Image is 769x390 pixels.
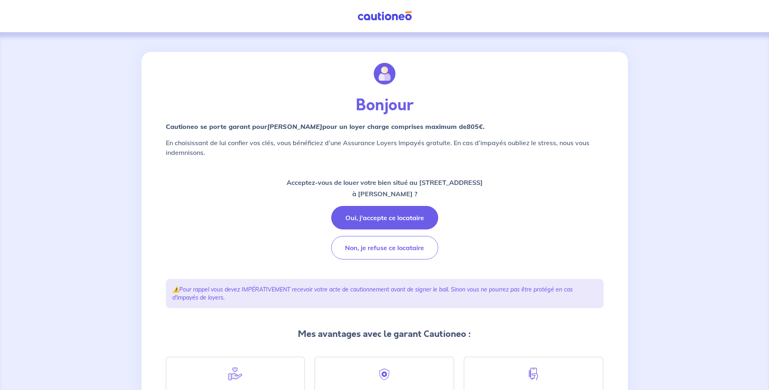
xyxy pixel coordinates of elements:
em: [PERSON_NAME] [267,122,322,131]
p: Acceptez-vous de louer votre bien situé au [STREET_ADDRESS] à [PERSON_NAME] ? [287,177,483,199]
button: Oui, j'accepte ce locataire [331,206,438,229]
img: hand-phone-blue.svg [526,367,541,381]
img: security.svg [377,367,392,381]
img: illu_account.svg [374,63,396,85]
p: En choisissant de lui confier vos clés, vous bénéficiez d’une Assurance Loyers Impayés gratuite. ... [166,138,604,157]
em: Pour rappel vous devez IMPÉRATIVEMENT recevoir votre acte de cautionnement avant de signer le bai... [172,286,573,301]
img: Cautioneo [354,11,415,21]
button: Non, je refuse ce locataire [331,236,438,259]
strong: Cautioneo se porte garant pour pour un loyer charge comprises maximum de . [166,122,484,131]
em: 805€ [467,122,483,131]
img: help.svg [228,367,242,381]
p: Bonjour [166,96,604,115]
p: Mes avantages avec le garant Cautioneo : [166,328,604,341]
p: ⚠️ [172,285,597,302]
